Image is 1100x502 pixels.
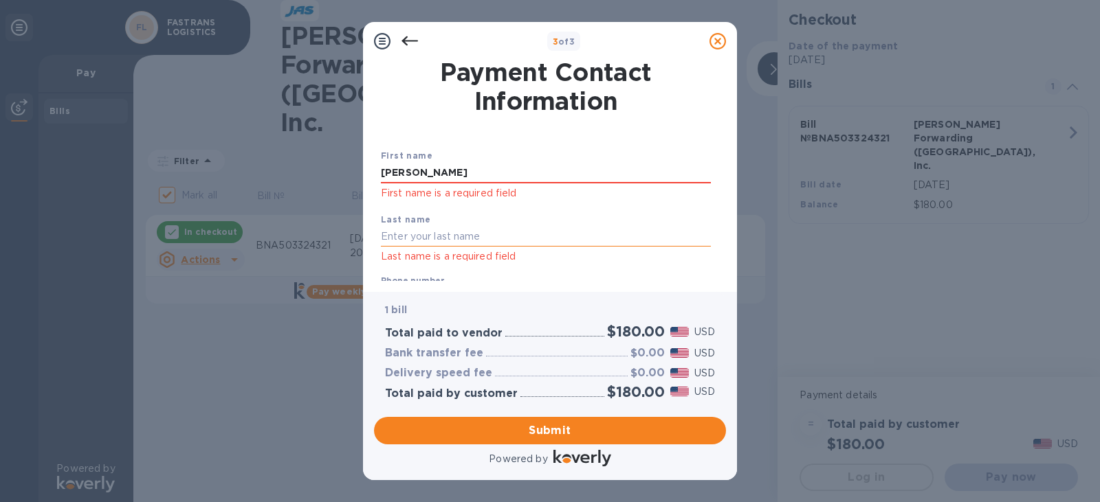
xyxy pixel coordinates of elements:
b: of 3 [553,36,575,47]
p: Last name is a required field [381,249,711,264]
p: First name is a required field [381,185,711,201]
h3: $0.00 [630,367,665,380]
p: USD [694,346,715,361]
img: USD [670,368,689,378]
h3: Total paid by customer [385,387,518,400]
h3: Bank transfer fee [385,347,483,360]
button: Submit [374,417,726,444]
input: Enter your last name [381,227,711,247]
p: Powered by [489,452,547,466]
p: USD [694,366,715,380]
b: Last name [381,214,431,225]
label: Phone number [381,277,444,285]
h2: $180.00 [607,323,665,340]
h3: Total paid to vendor [385,327,503,340]
img: Logo [553,450,611,466]
h1: Payment Contact Information [381,58,711,115]
img: USD [670,387,689,396]
p: USD [694,385,715,399]
input: Enter your first name [381,163,711,183]
span: 3 [553,36,558,47]
p: USD [694,325,715,339]
h3: $0.00 [630,347,665,360]
img: USD [670,348,689,358]
h2: $180.00 [607,383,665,400]
img: USD [670,327,689,336]
h3: Delivery speed fee [385,367,492,380]
span: Submit [385,422,715,439]
b: First name [381,150,432,161]
b: 1 bill [385,304,407,315]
